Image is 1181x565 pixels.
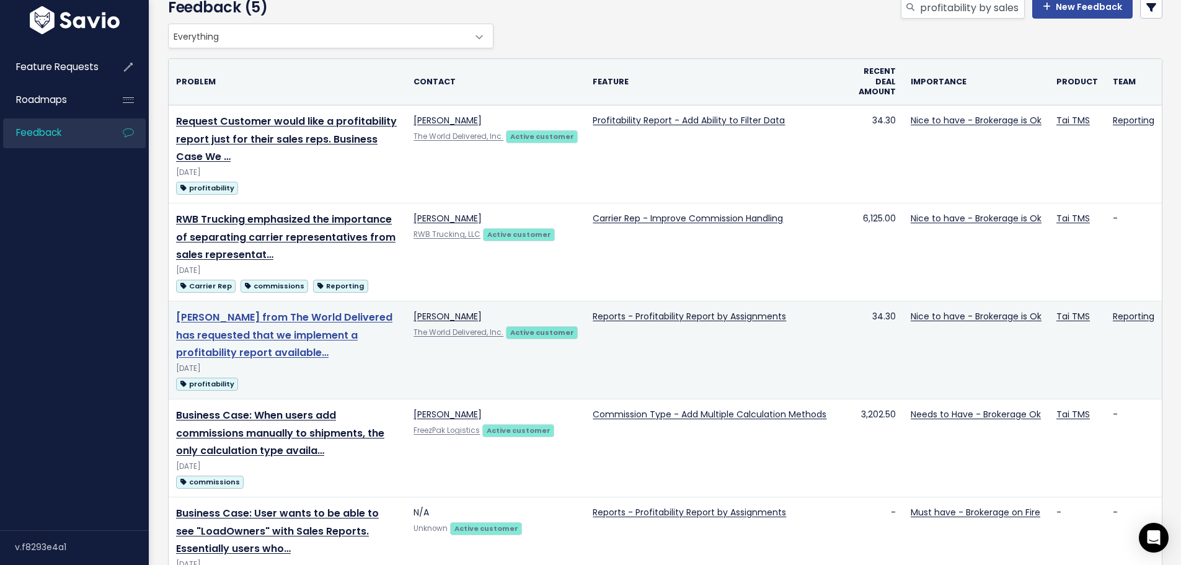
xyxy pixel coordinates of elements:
[1056,212,1090,225] a: Tai TMS
[834,301,903,399] td: 34.30
[414,212,482,225] a: [PERSON_NAME]
[593,506,786,518] a: Reports - Profitability Report by Assignments
[3,53,103,81] a: Feature Requests
[176,506,379,556] a: Business Case: User wants to be able to see "LoadOwners" with Sales Reports. Essentially users who…
[1049,59,1105,105] th: Product
[16,93,67,106] span: Roadmaps
[454,523,518,533] strong: Active customer
[510,131,574,141] strong: Active customer
[414,425,480,435] a: FreezPak Logistics
[414,114,482,127] a: [PERSON_NAME]
[414,523,448,533] span: Unknown
[487,229,551,239] strong: Active customer
[3,118,103,147] a: Feedback
[506,130,578,142] a: Active customer
[510,327,574,337] strong: Active customer
[313,280,368,293] span: Reporting
[27,6,123,34] img: logo-white.9d6f32f41409.svg
[1056,114,1090,127] a: Tai TMS
[911,212,1042,225] a: Nice to have - Brokerage is Ok
[414,131,503,141] a: The World Delivered, Inc.
[176,378,238,391] span: profitability
[176,278,236,293] a: Carrier Rep
[241,278,308,293] a: commissions
[414,310,482,323] a: [PERSON_NAME]
[176,408,384,458] a: Business Case: When users add commissions manually to shipments, the only calculation type availa…
[593,408,826,420] a: Commission Type - Add Multiple Calculation Methods
[1113,114,1154,127] a: Reporting
[169,24,468,48] span: Everything
[911,408,1041,420] a: Needs to Have - Brokerage Ok
[483,228,555,240] a: Active customer
[450,522,522,534] a: Active customer
[176,182,238,195] span: profitability
[506,326,578,338] a: Active customer
[1056,310,1090,323] a: Tai TMS
[176,180,238,195] a: profitability
[176,280,236,293] span: Carrier Rep
[16,60,99,73] span: Feature Requests
[834,399,903,497] td: 3,202.50
[1139,523,1169,553] div: Open Intercom Messenger
[406,59,585,105] th: Contact
[911,506,1040,518] a: Must have - Brokerage on Fire
[487,425,551,435] strong: Active customer
[15,531,149,563] div: v.f8293e4a1
[593,310,786,323] a: Reports - Profitability Report by Assignments
[834,203,903,301] td: 6,125.00
[168,24,493,48] span: Everything
[176,264,399,277] div: [DATE]
[176,166,399,179] div: [DATE]
[414,408,482,420] a: [PERSON_NAME]
[176,474,244,489] a: commissions
[585,59,834,105] th: Feature
[169,59,406,105] th: Problem
[482,424,554,436] a: Active customer
[176,310,392,360] a: [PERSON_NAME] from The World Delivered has requested that we implement a profitability report ava...
[176,476,244,489] span: commissions
[176,362,399,375] div: [DATE]
[16,126,61,139] span: Feedback
[1113,310,1154,323] a: Reporting
[176,376,238,391] a: profitability
[834,59,903,105] th: Recent deal amount
[3,86,103,114] a: Roadmaps
[903,59,1049,105] th: Importance
[313,278,368,293] a: Reporting
[593,114,785,127] a: Profitability Report - Add Ability to Filter Data
[414,229,480,239] a: RWB Trucking, LLC
[176,114,397,164] a: Request Customer would like a profitability report just for their sales reps. Business Case We …
[1105,59,1162,105] th: Team
[414,327,503,337] a: The World Delivered, Inc.
[1105,203,1162,301] td: -
[1105,399,1162,497] td: -
[911,114,1042,127] a: Nice to have - Brokerage is Ok
[593,212,783,225] a: Carrier Rep - Improve Commission Handling
[834,105,903,203] td: 34.30
[241,280,308,293] span: commissions
[176,460,399,473] div: [DATE]
[1056,408,1090,420] a: Tai TMS
[176,212,396,262] a: RWB Trucking emphasized the importance of separating carrier representatives from sales representat…
[911,310,1042,323] a: Nice to have - Brokerage is Ok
